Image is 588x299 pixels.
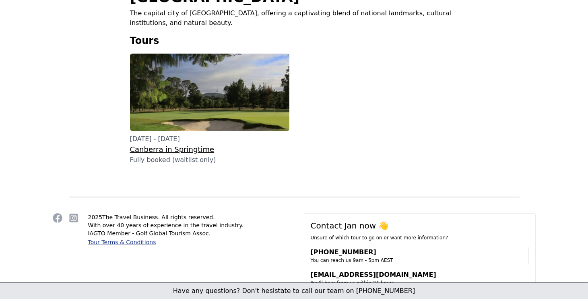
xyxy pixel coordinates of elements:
[88,213,244,221] p: 2025 The Travel Business. All rights reserved.
[130,144,289,155] h3: Canberra in Springtime
[311,220,529,231] h2: Contact Jan now 👋
[88,221,244,229] p: With over 40 years of experience in the travel industry.
[130,8,458,28] p: The capital city of [GEOGRAPHIC_DATA], offering a captivating blend of national landmarks, cultur...
[88,229,244,237] p: IAGTO Member - Golf Global Tourism Assoc.
[311,257,393,264] p: You can reach us 9am - 5pm AEST
[69,213,78,223] a: The Travel Business Golf Tours's Instagram profile (opens in new window)
[88,239,156,245] a: Tour Terms & Conditions
[311,245,376,259] a: [PHONE_NUMBER]
[130,134,289,144] p: [DATE] - [DATE]
[53,213,62,223] a: The Travel Business Golf Tours's Facebook profile (opens in new window)
[130,155,289,165] p: Fully booked (waitlist only)
[130,54,289,131] img: Cover image for Canberra in Springtime
[311,280,436,286] p: You'll hear from us within 24 hours
[311,268,436,282] a: [EMAIL_ADDRESS][DOMAIN_NAME]
[130,54,289,165] a: Cover image for Canberra in Springtime[DATE] - [DATE]Canberra in SpringtimeFully booked (waitlist...
[311,235,529,241] p: Unsure of which tour to go on or want more information?
[130,34,458,47] h2: Tours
